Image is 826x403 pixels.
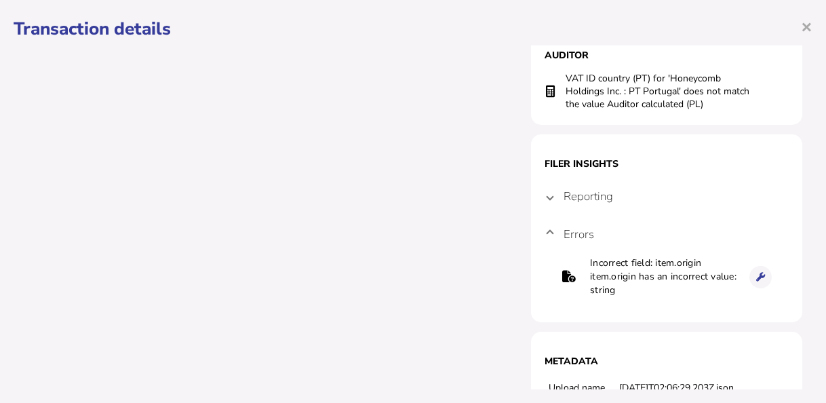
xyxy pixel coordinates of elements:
[801,14,812,39] span: ×
[564,189,613,204] h4: Reporting
[545,49,789,62] h1: Auditor
[615,377,789,399] td: [DATE]T02:06:29.203Z.json
[14,17,812,41] h1: Transaction details
[565,71,755,111] td: VAT ID country (PT) for 'Honeycomb Holdings Inc. : PT Portugal' does not match the value Auditor ...
[545,212,789,256] mat-expansion-panel-header: Errors
[545,355,789,368] h1: Metadata
[545,157,789,170] h1: Filer Insights
[545,180,789,212] mat-expansion-panel-header: Reporting
[545,377,615,399] td: Upload name
[589,256,737,298] td: Incorrect field: item.origin item.origin has an incorrect value: string
[564,227,594,242] h4: Errors
[545,256,789,309] div: Errors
